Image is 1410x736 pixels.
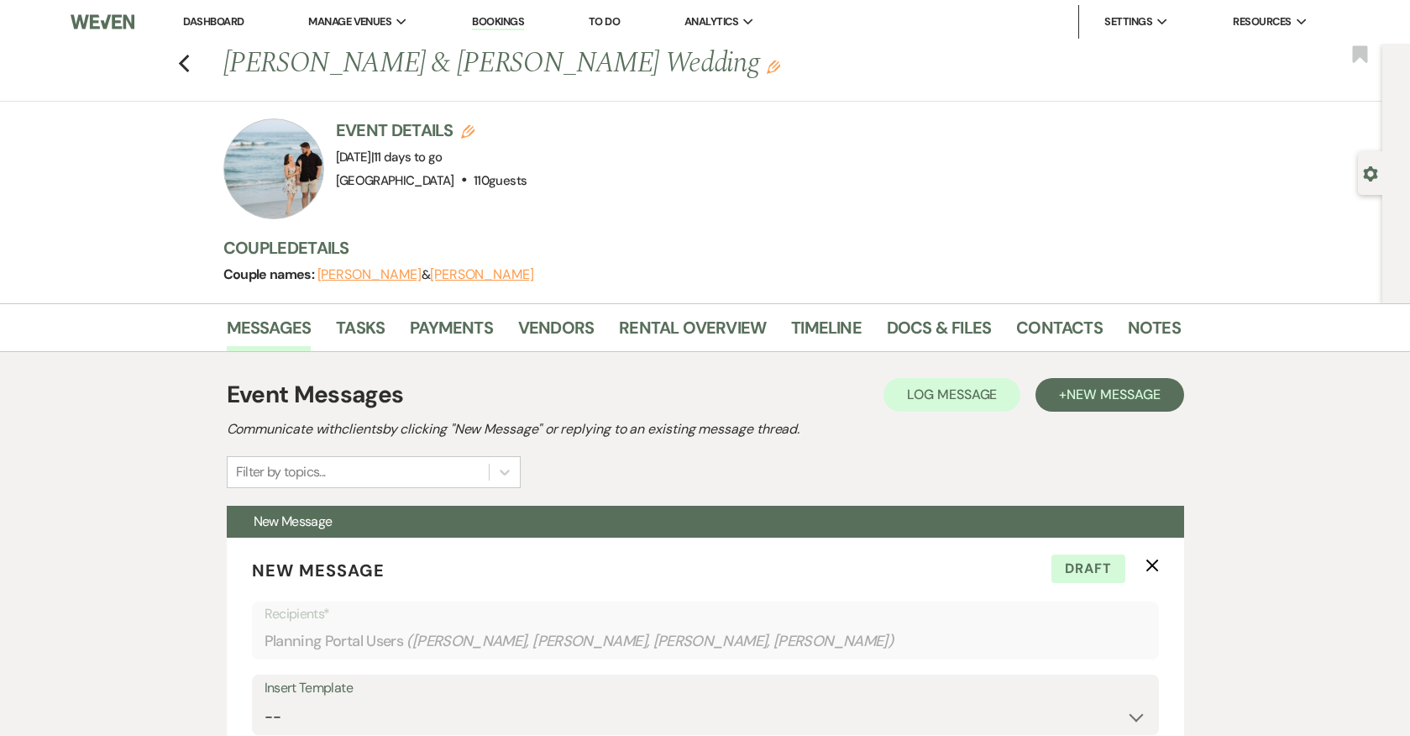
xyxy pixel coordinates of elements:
button: [PERSON_NAME] [430,268,534,281]
span: | [371,149,443,166]
p: Recipients* [265,603,1146,625]
h2: Communicate with clients by clicking "New Message" or replying to an existing message thread. [227,419,1184,439]
a: Timeline [791,314,862,351]
span: & [317,266,534,283]
span: Analytics [684,13,738,30]
span: [GEOGRAPHIC_DATA] [336,172,454,189]
button: [PERSON_NAME] [317,268,422,281]
span: [DATE] [336,149,443,166]
span: Settings [1104,13,1152,30]
a: Rental Overview [619,314,766,351]
button: +New Message [1035,378,1183,412]
a: Contacts [1016,314,1103,351]
button: Edit [767,59,780,74]
button: Open lead details [1363,165,1378,181]
h1: [PERSON_NAME] & [PERSON_NAME] Wedding [223,44,976,84]
div: Planning Portal Users [265,625,1146,658]
a: To Do [589,14,620,29]
button: Log Message [883,378,1020,412]
span: Manage Venues [308,13,391,30]
a: Tasks [336,314,385,351]
span: 110 guests [474,172,527,189]
a: Payments [410,314,493,351]
a: Docs & Files [887,314,991,351]
h3: Event Details [336,118,527,142]
h3: Couple Details [223,236,1164,260]
span: Draft [1051,555,1125,583]
span: New Message [254,513,333,530]
span: Couple names: [223,265,317,283]
a: Bookings [472,14,524,30]
h1: Event Messages [227,377,404,413]
span: ( [PERSON_NAME], [PERSON_NAME], [PERSON_NAME], [PERSON_NAME] ) [406,630,894,653]
div: Insert Template [265,676,1146,701]
span: New Message [1067,386,1160,403]
a: Messages [227,314,312,351]
a: Dashboard [183,14,244,29]
span: 11 days to go [374,149,443,166]
a: Notes [1128,314,1181,351]
span: New Message [252,560,385,581]
img: Weven Logo [71,4,134,39]
div: Filter by topics... [236,462,326,482]
span: Resources [1233,13,1291,30]
a: Vendors [518,314,594,351]
span: Log Message [907,386,997,403]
